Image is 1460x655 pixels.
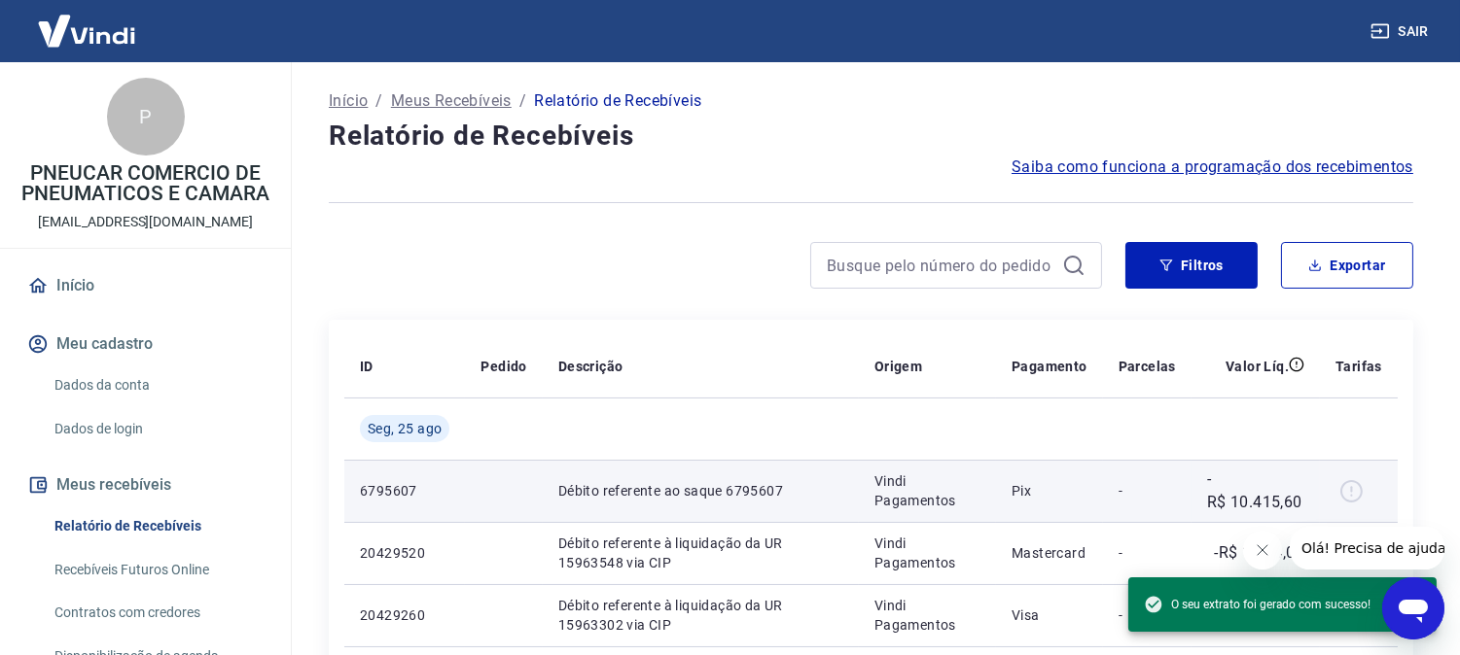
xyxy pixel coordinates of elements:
p: Parcelas [1119,357,1176,376]
p: 20429520 [360,543,449,563]
p: Débito referente à liquidação da UR 15963302 via CIP [558,596,843,635]
div: P [107,78,185,155]
p: Pedido [481,357,526,376]
p: PNEUCAR COMERCIO DE PNEUMATICOS E CAMARA [16,163,275,204]
a: Saiba como funciona a programação dos recebimentos [1012,155,1413,179]
p: Débito referente ao saque 6795607 [558,481,843,500]
span: O seu extrato foi gerado com sucesso! [1144,595,1371,614]
p: Valor Líq. [1226,357,1289,376]
button: Exportar [1281,242,1413,289]
button: Filtros [1125,242,1258,289]
p: Vindi Pagamentos [874,534,980,572]
p: Vindi Pagamentos [874,596,980,635]
p: Vindi Pagamentos [874,471,980,510]
span: Seg, 25 ago [368,419,442,438]
iframe: Fechar mensagem [1243,531,1282,569]
p: - [1119,481,1176,500]
p: - [1119,605,1176,625]
p: Origem [874,357,922,376]
p: Débito referente à liquidação da UR 15963548 via CIP [558,534,843,572]
h4: Relatório de Recebíveis [329,117,1413,155]
a: Início [23,264,267,307]
a: Dados da conta [47,365,267,405]
p: - [1119,543,1176,563]
input: Busque pelo número do pedido [827,251,1054,280]
p: ID [360,357,374,376]
p: Visa [1012,605,1087,625]
p: Relatório de Recebíveis [534,89,701,113]
p: 20429260 [360,605,449,625]
button: Sair [1367,14,1437,50]
iframe: Botão para abrir a janela de mensagens [1382,577,1444,639]
a: Contratos com credores [47,593,267,633]
p: Pix [1012,481,1087,500]
p: Tarifas [1335,357,1382,376]
button: Meu cadastro [23,323,267,365]
p: / [375,89,382,113]
p: [EMAIL_ADDRESS][DOMAIN_NAME] [38,212,253,232]
p: Pagamento [1012,357,1087,376]
p: -R$ 1.534,00 [1214,541,1304,565]
p: / [519,89,526,113]
a: Meus Recebíveis [391,89,512,113]
p: Descrição [558,357,623,376]
button: Meus recebíveis [23,464,267,506]
p: -R$ 10.415,60 [1207,467,1304,514]
a: Início [329,89,368,113]
img: Vindi [23,1,150,60]
p: 6795607 [360,481,449,500]
a: Dados de login [47,409,267,449]
p: Mastercard [1012,543,1087,563]
a: Relatório de Recebíveis [47,506,267,546]
span: Olá! Precisa de ajuda? [12,14,163,29]
a: Recebíveis Futuros Online [47,550,267,590]
iframe: Mensagem da empresa [1290,527,1444,569]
